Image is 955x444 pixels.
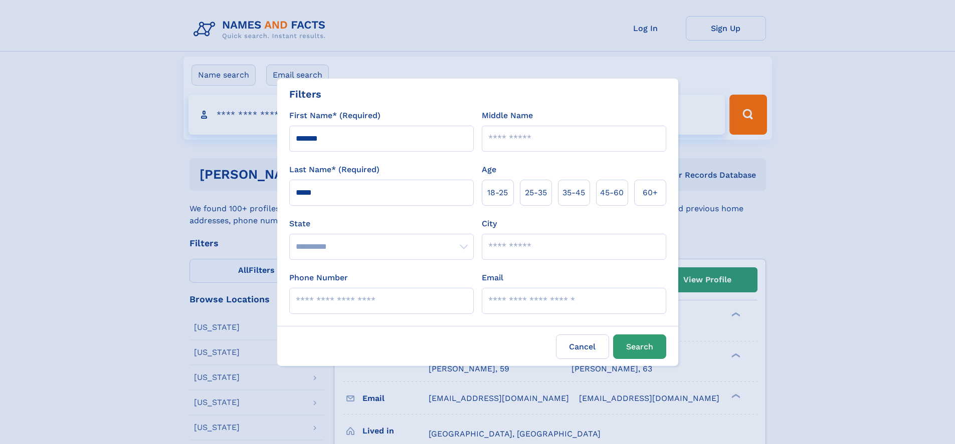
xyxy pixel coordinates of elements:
label: Phone Number [289,272,348,284]
span: 25‑35 [525,187,547,199]
span: 60+ [643,187,658,199]
div: Filters [289,87,321,102]
label: Cancel [556,334,609,359]
label: Email [482,272,503,284]
span: 35‑45 [562,187,585,199]
span: 18‑25 [487,187,508,199]
label: Age [482,164,496,176]
label: State [289,218,474,230]
span: 45‑60 [600,187,624,199]
label: First Name* (Required) [289,110,380,122]
label: Last Name* (Required) [289,164,379,176]
label: City [482,218,497,230]
label: Middle Name [482,110,533,122]
button: Search [613,334,666,359]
